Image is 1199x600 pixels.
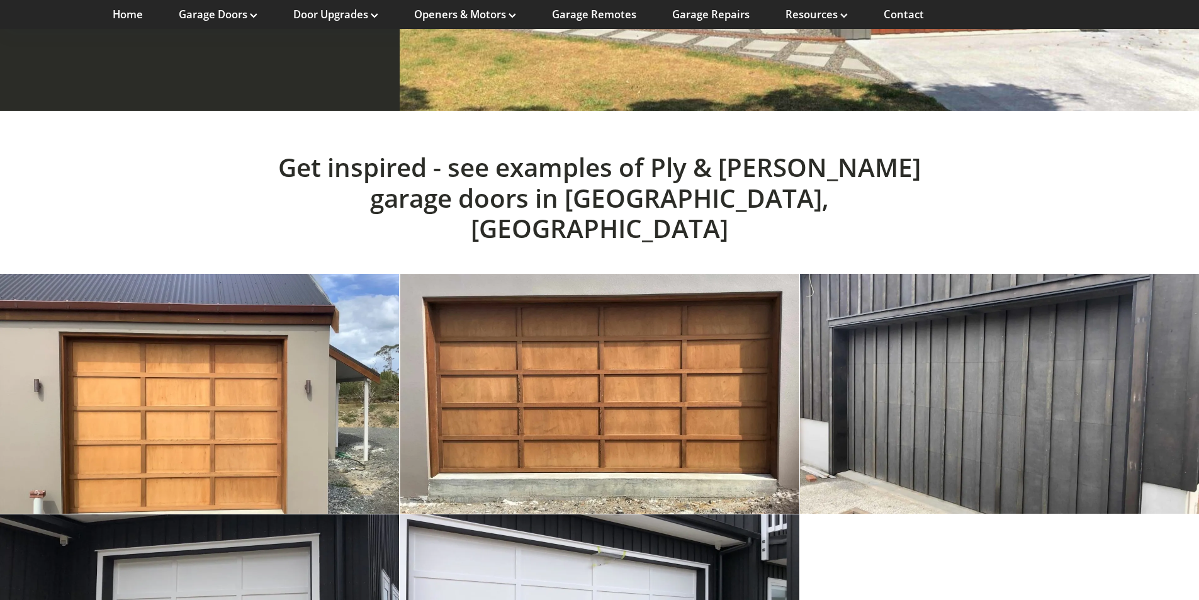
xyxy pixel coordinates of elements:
a: Contact [884,8,924,21]
a: Door Upgrades [293,8,378,21]
a: Resources [785,8,848,21]
a: Garage Doors [179,8,257,21]
a: Openers & Motors [414,8,516,21]
h2: Get inspired - see examples of Ply & [PERSON_NAME] garage doors in [GEOGRAPHIC_DATA], [GEOGRAPHIC... [244,152,956,244]
a: Garage Remotes [552,8,636,21]
a: Garage Repairs [672,8,750,21]
a: Home [113,8,143,21]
